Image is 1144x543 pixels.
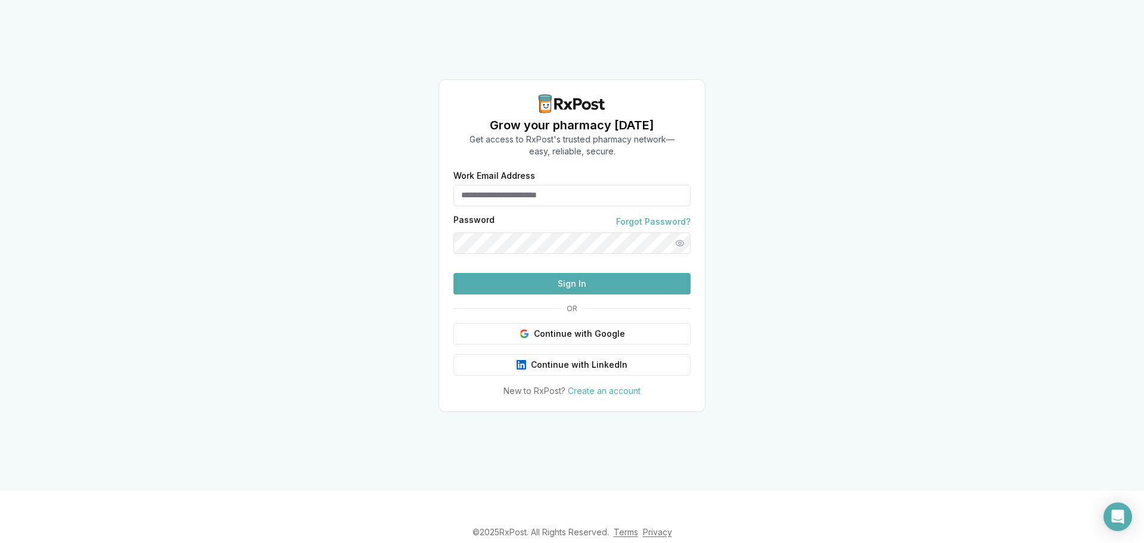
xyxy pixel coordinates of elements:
a: Terms [614,527,638,537]
button: Continue with LinkedIn [453,354,691,376]
img: Google [520,329,529,339]
a: Forgot Password? [616,216,691,228]
span: New to RxPost? [503,386,565,396]
a: Privacy [643,527,672,537]
img: RxPost Logo [534,94,610,113]
a: Create an account [568,386,641,396]
div: Open Intercom Messenger [1103,502,1132,531]
button: Sign In [453,273,691,294]
button: Continue with Google [453,323,691,345]
label: Password [453,216,495,228]
label: Work Email Address [453,172,691,180]
span: OR [562,304,582,314]
img: LinkedIn [517,360,526,370]
p: Get access to RxPost's trusted pharmacy network— easy, reliable, secure. [470,134,674,157]
button: Show password [669,232,691,254]
h1: Grow your pharmacy [DATE] [470,117,674,134]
